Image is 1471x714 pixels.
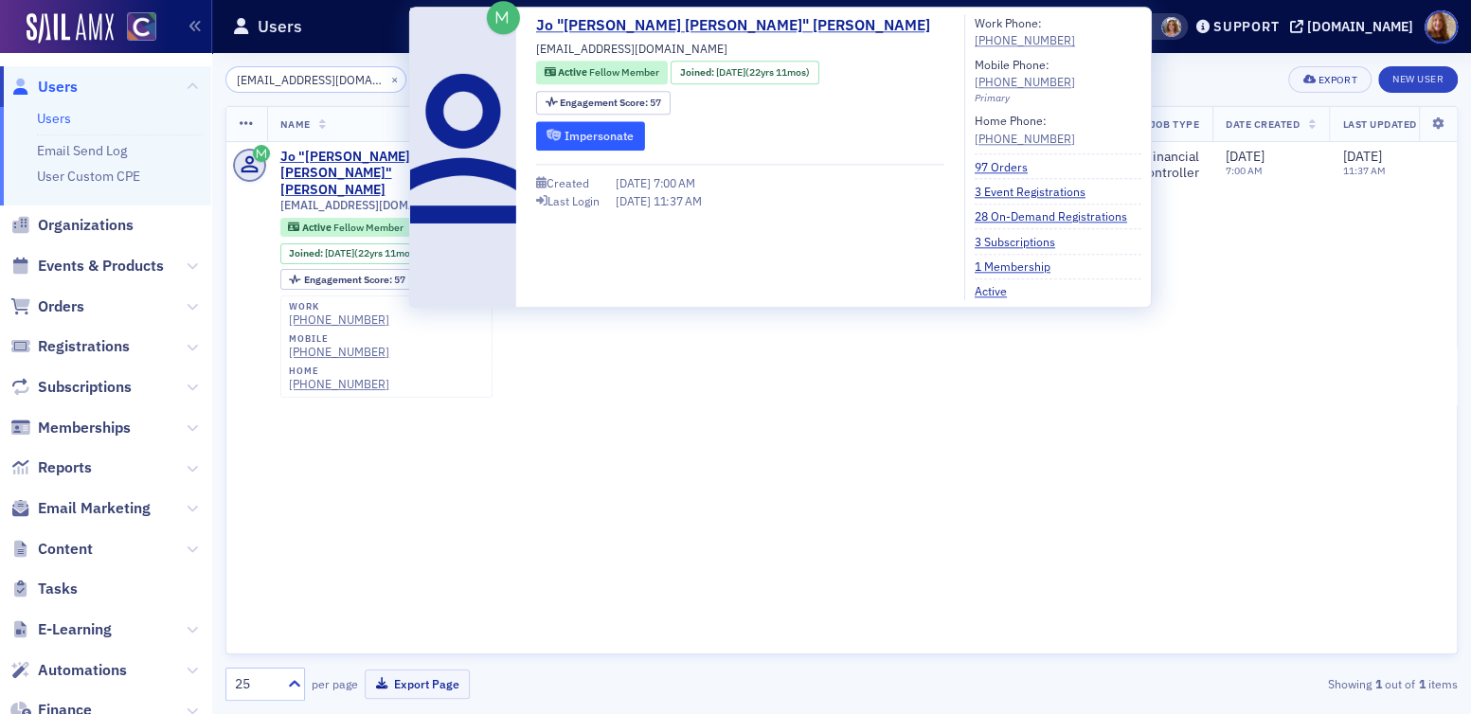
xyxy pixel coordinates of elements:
[1150,117,1199,131] span: Job Type
[975,32,1075,49] a: [PHONE_NUMBER]
[10,418,131,438] a: Memberships
[10,457,92,478] a: Reports
[1213,18,1279,35] div: Support
[289,345,389,359] div: [PHONE_NUMBER]
[38,619,112,640] span: E-Learning
[27,13,114,44] a: SailAMX
[386,70,404,87] button: ×
[975,158,1042,175] a: 97 Orders
[38,539,93,560] span: Content
[288,221,403,233] a: Active Fellow Member
[38,256,164,277] span: Events & Products
[38,498,151,519] span: Email Marketing
[280,269,415,290] div: Engagement Score: 57
[975,233,1069,250] a: 3 Subscriptions
[716,65,745,79] span: [DATE]
[10,660,127,681] a: Automations
[38,660,127,681] span: Automations
[289,377,389,391] a: [PHONE_NUMBER]
[38,215,134,236] span: Organizations
[365,669,470,699] button: Export Page
[975,56,1075,91] div: Mobile Phone:
[975,283,1021,300] a: Active
[547,196,600,206] div: Last Login
[975,14,1075,49] div: Work Phone:
[38,418,131,438] span: Memberships
[225,66,406,93] input: Search…
[312,675,358,692] label: per page
[616,193,654,208] span: [DATE]
[975,113,1075,148] div: Home Phone:
[975,130,1075,147] div: [PHONE_NUMBER]
[1290,20,1420,33] button: [DOMAIN_NAME]
[536,14,944,37] a: Jo "[PERSON_NAME] [PERSON_NAME]" [PERSON_NAME]
[235,674,277,694] div: 25
[37,142,127,159] a: Email Send Log
[1226,117,1300,131] span: Date Created
[975,258,1065,275] a: 1 Membership
[10,215,134,236] a: Organizations
[325,247,419,259] div: (22yrs 11mos)
[10,539,93,560] a: Content
[1226,148,1265,165] span: [DATE]
[10,336,130,357] a: Registrations
[975,91,1141,106] div: Primary
[258,15,302,38] h1: Users
[38,377,132,398] span: Subscriptions
[304,273,394,286] span: Engagement Score :
[616,176,654,191] span: [DATE]
[10,579,78,599] a: Tasks
[1319,75,1357,85] div: Export
[325,246,354,259] span: [DATE]
[536,91,671,115] div: Engagement Score: 57
[680,65,716,80] span: Joined :
[545,65,659,80] a: Active Fellow Member
[280,198,472,212] span: [EMAIL_ADDRESS][DOMAIN_NAME]
[1378,66,1458,93] a: New User
[38,296,84,317] span: Orders
[975,73,1075,90] a: [PHONE_NUMBER]
[536,121,645,151] button: Impersonate
[1226,164,1263,177] time: 7:00 AM
[558,65,589,79] span: Active
[302,221,333,234] span: Active
[38,336,130,357] span: Registrations
[10,256,164,277] a: Events & Products
[1060,675,1458,692] div: Showing out of items
[280,117,311,131] span: Name
[280,243,428,264] div: Joined: 2002-09-29 00:00:00
[1139,149,1199,182] div: Financial Controller
[1342,164,1385,177] time: 11:37 AM
[536,61,668,84] div: Active: Active: Fellow Member
[38,77,78,98] span: Users
[280,149,439,199] a: Jo "[PERSON_NAME] [PERSON_NAME]" [PERSON_NAME]
[1415,675,1428,692] strong: 1
[1342,117,1416,131] span: Last Updated
[289,366,389,377] div: home
[38,457,92,478] span: Reports
[10,296,84,317] a: Orders
[37,168,140,185] a: User Custom CPE
[114,12,156,45] a: View Homepage
[671,61,818,84] div: Joined: 2002-09-29 00:00:00
[654,176,695,191] span: 7:00 AM
[304,275,405,285] div: 57
[289,312,389,327] a: [PHONE_NUMBER]
[654,193,702,208] span: 11:37 AM
[716,65,810,80] div: (22yrs 11mos)
[975,183,1100,200] a: 3 Event Registrations
[280,218,412,237] div: Active: Active: Fellow Member
[560,96,650,109] span: Engagement Score :
[1372,675,1385,692] strong: 1
[38,579,78,599] span: Tasks
[1307,18,1413,35] div: [DOMAIN_NAME]
[547,179,589,189] div: Created
[10,498,151,519] a: Email Marketing
[10,77,78,98] a: Users
[536,40,727,57] span: [EMAIL_ADDRESS][DOMAIN_NAME]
